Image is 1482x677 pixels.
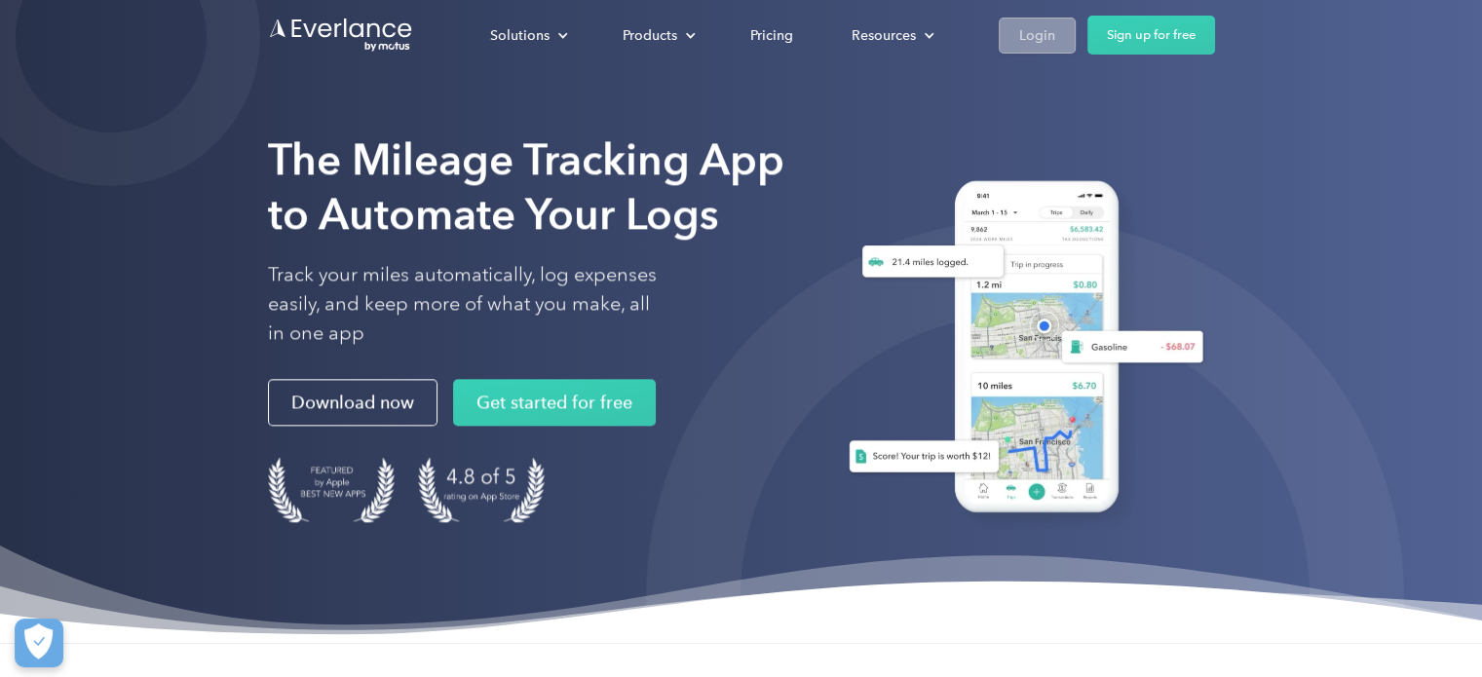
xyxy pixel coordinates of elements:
[15,619,63,667] button: Cookies Settings
[1019,23,1055,48] div: Login
[453,379,656,426] a: Get started for free
[268,17,414,54] a: Go to homepage
[268,260,658,348] p: Track your miles automatically, log expenses easily, and keep more of what you make, all in one app
[1087,16,1215,55] a: Sign up for free
[750,23,793,48] div: Pricing
[999,18,1076,54] a: Login
[731,19,813,53] a: Pricing
[490,23,550,48] div: Solutions
[852,23,916,48] div: Resources
[623,23,677,48] div: Products
[418,457,545,522] img: 4.9 out of 5 stars on the app store
[268,133,784,240] strong: The Mileage Tracking App to Automate Your Logs
[603,19,711,53] div: Products
[268,457,395,522] img: Badge for Featured by Apple Best New Apps
[832,19,950,53] div: Resources
[825,166,1215,535] img: Everlance, mileage tracker app, expense tracking app
[471,19,584,53] div: Solutions
[268,379,437,426] a: Download now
